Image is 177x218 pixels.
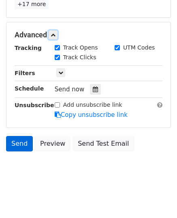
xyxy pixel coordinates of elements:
strong: Schedule [15,85,44,92]
a: Send [6,136,33,151]
strong: Filters [15,70,35,76]
a: Copy unsubscribe link [55,111,128,119]
a: Send Test Email [73,136,134,151]
label: Track Clicks [63,53,96,62]
strong: Unsubscribe [15,102,54,108]
label: Add unsubscribe link [63,101,122,109]
iframe: Chat Widget [136,179,177,218]
label: UTM Codes [123,43,155,52]
a: Preview [35,136,70,151]
span: Send now [55,86,85,93]
strong: Tracking [15,45,42,51]
label: Track Opens [63,43,98,52]
h5: Advanced [15,30,162,39]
